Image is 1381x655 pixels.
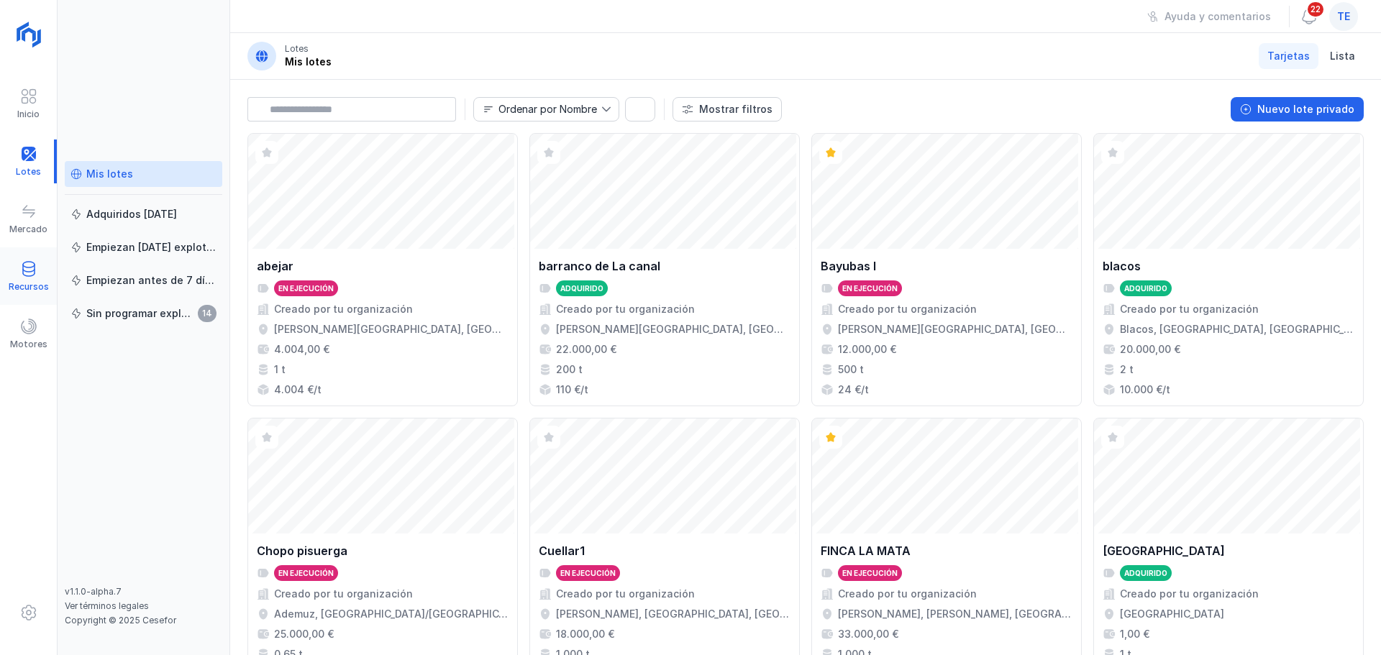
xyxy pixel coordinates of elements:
[274,322,509,336] div: [PERSON_NAME][GEOGRAPHIC_DATA], [GEOGRAPHIC_DATA], [GEOGRAPHIC_DATA]
[560,283,603,293] div: Adquirido
[86,273,217,288] div: Empiezan antes de 7 días
[539,257,660,275] div: barranco de La canal
[1103,542,1225,559] div: [GEOGRAPHIC_DATA]
[838,342,896,357] div: 12.000,00 €
[65,267,222,293] a: Empiezan antes de 7 días
[198,305,217,322] span: 14
[278,568,334,578] div: En ejecución
[838,302,977,316] div: Creado por tu organización
[1164,9,1271,24] div: Ayuda y comentarios
[65,600,149,611] a: Ver términos legales
[821,257,876,275] div: Bayubas I
[257,257,293,275] div: abejar
[1120,322,1354,336] div: Blacos, [GEOGRAPHIC_DATA], [GEOGRAPHIC_DATA], [GEOGRAPHIC_DATA]
[1138,4,1280,29] button: Ayuda y comentarios
[9,224,47,235] div: Mercado
[1306,1,1325,18] span: 22
[1330,49,1355,63] span: Lista
[65,301,222,326] a: Sin programar explotación14
[1231,97,1364,122] button: Nuevo lote privado
[278,283,334,293] div: En ejecución
[274,302,413,316] div: Creado por tu organización
[86,240,217,255] div: Empiezan [DATE] explotación
[556,607,790,621] div: [PERSON_NAME], [GEOGRAPHIC_DATA], [GEOGRAPHIC_DATA], [GEOGRAPHIC_DATA]
[274,627,334,641] div: 25.000,00 €
[842,568,898,578] div: En ejecución
[556,302,695,316] div: Creado por tu organización
[1267,49,1310,63] span: Tarjetas
[1321,43,1364,69] a: Lista
[65,234,222,260] a: Empiezan [DATE] explotación
[285,43,309,55] div: Lotes
[86,167,133,181] div: Mis lotes
[556,587,695,601] div: Creado por tu organización
[556,362,583,377] div: 200 t
[86,207,177,221] div: Adquiridos [DATE]
[1120,383,1170,397] div: 10.000 €/t
[529,133,800,406] a: barranco de La canalAdquiridoCreado por tu organización[PERSON_NAME][GEOGRAPHIC_DATA], [GEOGRAPHI...
[10,339,47,350] div: Motores
[1120,362,1134,377] div: 2 t
[699,102,772,116] div: Mostrar filtros
[1120,627,1149,641] div: 1,00 €
[285,55,332,69] div: Mis lotes
[560,568,616,578] div: En ejecución
[1120,607,1224,621] div: [GEOGRAPHIC_DATA]
[838,383,869,397] div: 24 €/t
[673,97,782,122] button: Mostrar filtros
[274,607,509,621] div: Ademuz, [GEOGRAPHIC_DATA]/[GEOGRAPHIC_DATA], [GEOGRAPHIC_DATA], [GEOGRAPHIC_DATA]
[274,383,322,397] div: 4.004 €/t
[539,542,585,559] div: Cuellar1
[1103,257,1141,275] div: blacos
[1257,102,1354,116] div: Nuevo lote privado
[556,342,616,357] div: 22.000,00 €
[17,109,40,120] div: Inicio
[1337,9,1350,24] span: te
[838,587,977,601] div: Creado por tu organización
[821,542,911,559] div: FINCA LA MATA
[474,98,601,121] span: Nombre
[556,383,588,397] div: 110 €/t
[498,104,597,114] div: Ordenar por Nombre
[11,17,47,52] img: logoRight.svg
[274,362,286,377] div: 1 t
[274,587,413,601] div: Creado por tu organización
[274,342,329,357] div: 4.004,00 €
[556,627,614,641] div: 18.000,00 €
[65,161,222,187] a: Mis lotes
[838,607,1072,621] div: [PERSON_NAME], [PERSON_NAME], [GEOGRAPHIC_DATA], [GEOGRAPHIC_DATA]
[811,133,1082,406] a: Bayubas IEn ejecuciónCreado por tu organización[PERSON_NAME][GEOGRAPHIC_DATA], [GEOGRAPHIC_DATA],...
[1093,133,1364,406] a: blacosAdquiridoCreado por tu organizaciónBlacos, [GEOGRAPHIC_DATA], [GEOGRAPHIC_DATA], [GEOGRAPHI...
[838,362,864,377] div: 500 t
[9,281,49,293] div: Recursos
[1124,568,1167,578] div: Adquirido
[1124,283,1167,293] div: Adquirido
[1120,302,1259,316] div: Creado por tu organización
[1120,587,1259,601] div: Creado por tu organización
[257,542,347,559] div: Chopo pisuerga
[247,133,518,406] a: abejarEn ejecuciónCreado por tu organización[PERSON_NAME][GEOGRAPHIC_DATA], [GEOGRAPHIC_DATA], [G...
[1259,43,1318,69] a: Tarjetas
[838,322,1072,336] div: [PERSON_NAME][GEOGRAPHIC_DATA], [GEOGRAPHIC_DATA], [GEOGRAPHIC_DATA]
[65,615,222,626] div: Copyright © 2025 Cesefor
[842,283,898,293] div: En ejecución
[838,627,898,641] div: 33.000,00 €
[65,586,222,597] div: v1.1.0-alpha.7
[86,306,193,321] div: Sin programar explotación
[556,322,790,336] div: [PERSON_NAME][GEOGRAPHIC_DATA], [GEOGRAPHIC_DATA], [GEOGRAPHIC_DATA], [GEOGRAPHIC_DATA], [GEOGRAP...
[1120,342,1180,357] div: 20.000,00 €
[65,201,222,227] a: Adquiridos [DATE]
